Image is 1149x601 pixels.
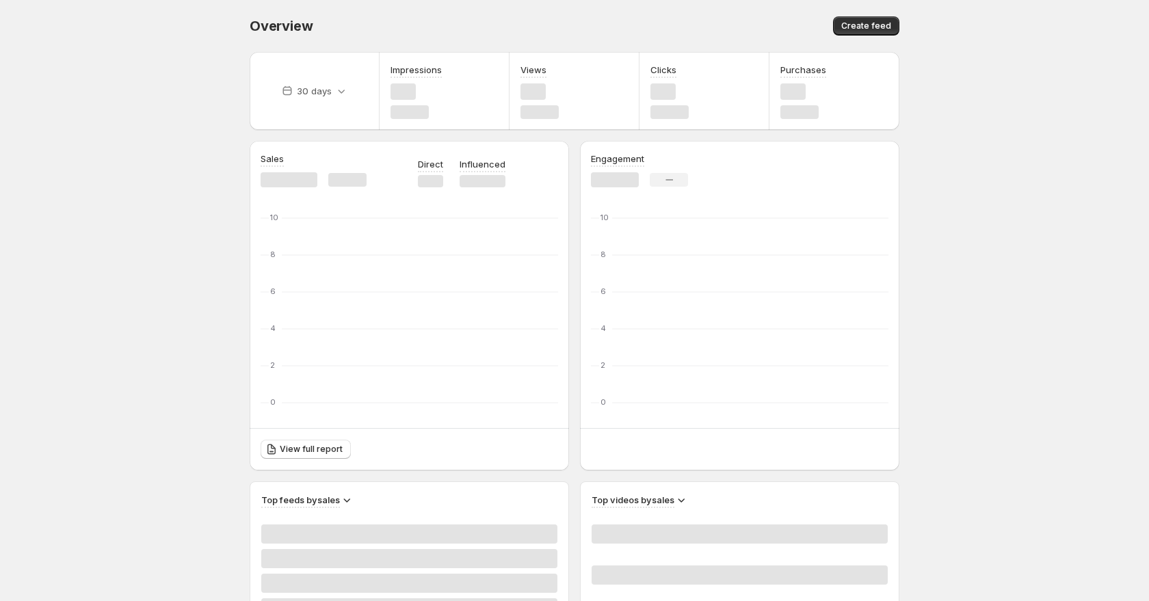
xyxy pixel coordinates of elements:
[270,360,275,370] text: 2
[591,152,644,165] h3: Engagement
[391,63,442,77] h3: Impressions
[780,63,826,77] h3: Purchases
[261,493,340,507] h3: Top feeds by sales
[520,63,546,77] h3: Views
[270,397,276,407] text: 0
[270,250,276,259] text: 8
[600,360,605,370] text: 2
[600,286,606,296] text: 6
[600,323,606,333] text: 4
[650,63,676,77] h3: Clicks
[270,286,276,296] text: 6
[418,157,443,171] p: Direct
[270,323,276,333] text: 4
[250,18,313,34] span: Overview
[841,21,891,31] span: Create feed
[592,493,674,507] h3: Top videos by sales
[261,440,351,459] a: View full report
[833,16,899,36] button: Create feed
[600,397,606,407] text: 0
[600,213,609,222] text: 10
[460,157,505,171] p: Influenced
[297,84,332,98] p: 30 days
[280,444,343,455] span: View full report
[270,213,278,222] text: 10
[600,250,606,259] text: 8
[261,152,284,165] h3: Sales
